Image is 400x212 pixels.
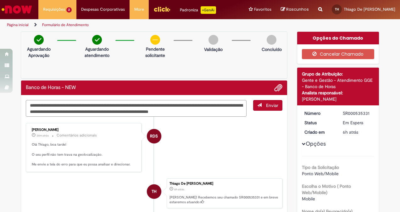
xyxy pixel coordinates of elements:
[81,6,125,13] span: Despesas Corporativas
[300,129,338,135] dt: Criado em
[5,19,262,31] ul: Trilhas de página
[174,187,184,191] span: 6h atrás
[274,84,282,92] button: Adicionar anexos
[147,129,161,143] div: Raquel De Souza
[180,6,216,14] div: Padroniza
[169,195,279,205] p: [PERSON_NAME]! Recebemos seu chamado SR000535331 e em breve estaremos atuando.
[302,90,375,96] div: Analista responsável:
[300,110,338,116] dt: Número
[32,128,136,132] div: [PERSON_NAME]
[302,183,351,195] b: Escolha o Motivo ( Ponto Web/Mobile)
[302,165,339,170] b: Tipo da Solicitação
[302,196,315,202] span: Mobile
[343,110,372,116] div: SR000535331
[1,3,33,16] img: ServiceNow
[254,6,271,13] span: Favoritos
[147,184,161,199] div: Thiago De Corilo Horacio
[343,129,372,135] div: 27/08/2025 08:22:09
[150,35,160,45] img: circle-minus.png
[92,35,102,45] img: check-circle-green.png
[42,22,89,27] a: Formulário de Atendimento
[343,129,358,135] time: 27/08/2025 08:22:09
[201,6,216,14] p: +GenAi
[82,46,112,59] p: Aguardando atendimento
[24,46,54,59] p: Aguardando Aprovação
[169,182,279,186] div: Thiago De [PERSON_NAME]
[262,46,282,53] p: Concluído
[26,85,76,91] h2: Banco de Horas - NEW Histórico de tíquete
[204,46,223,53] p: Validação
[57,133,97,138] small: Comentários adicionais
[297,32,379,44] div: Opções do Chamado
[302,49,375,59] button: Cancelar Chamado
[302,77,375,90] div: Gente e Gestão - Atendimento GGE - Banco de Horas
[335,7,339,11] span: TH
[7,22,29,27] a: Página inicial
[153,4,170,14] img: click_logo_yellow_360x200.png
[208,35,218,45] img: img-circle-grey.png
[174,187,184,191] time: 27/08/2025 08:22:09
[267,35,276,45] img: img-circle-grey.png
[26,178,282,209] li: Thiago De Corilo Horacio
[36,134,49,137] time: 27/08/2025 13:19:09
[266,103,278,108] span: Enviar
[302,96,375,102] div: [PERSON_NAME]
[150,129,158,144] span: RDS
[344,7,395,12] span: Thiago De [PERSON_NAME]
[286,6,309,12] span: Rascunhos
[43,6,65,13] span: Requisições
[152,184,157,199] span: TH
[302,71,375,77] div: Grupo de Atribuição:
[34,35,44,45] img: check-circle-green.png
[26,100,247,117] textarea: Digite sua mensagem aqui...
[32,142,136,167] p: Olá Thiago, boa tarde! O seu perfil não tem trava na geolocalização. Me envie a tela do erro para...
[66,7,72,13] span: 2
[302,171,339,176] span: Ponto Web/Mobile
[300,120,338,126] dt: Status
[281,7,309,13] a: Rascunhos
[140,46,170,59] p: Pendente solicitante
[253,100,282,111] button: Enviar
[343,129,358,135] span: 6h atrás
[343,120,372,126] div: Em Espera
[36,134,49,137] span: 34m atrás
[134,6,144,13] span: More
